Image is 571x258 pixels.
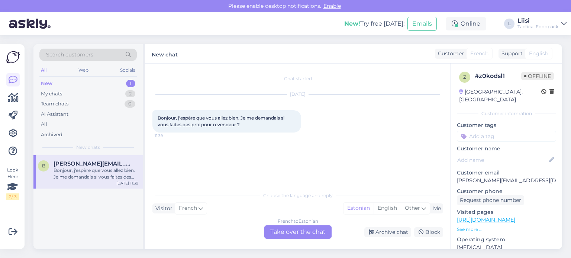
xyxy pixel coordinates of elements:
[405,205,420,211] span: Other
[457,177,556,184] p: [PERSON_NAME][EMAIL_ADDRESS][DOMAIN_NAME]
[6,167,19,200] div: Look Here
[41,121,47,128] div: All
[264,225,332,239] div: Take over the chat
[374,203,401,214] div: English
[344,20,360,27] b: New!
[179,204,197,212] span: French
[155,133,183,138] span: 11:39
[457,226,556,233] p: See more ...
[435,50,464,58] div: Customer
[463,74,466,80] span: z
[6,193,19,200] div: 2 / 3
[126,80,135,87] div: 1
[152,192,443,199] div: Choose the language and reply
[152,91,443,98] div: [DATE]
[6,50,20,64] img: Askly Logo
[344,19,404,28] div: Try free [DATE]:
[457,156,548,164] input: Add name
[457,236,556,244] p: Operating system
[407,17,437,31] button: Emails
[457,121,556,129] p: Customer tags
[42,163,45,169] span: b
[470,50,488,58] span: French
[457,131,556,142] input: Add a tag
[457,195,524,205] div: Request phone number
[125,100,135,108] div: 0
[517,18,567,30] a: LiisiTactical Foodpack
[41,111,68,118] div: AI Assistant
[152,75,443,82] div: Chat started
[54,160,131,167] span: betty.bytty@gmail.com
[521,72,554,80] span: Offline
[152,49,178,59] label: New chat
[457,187,556,195] p: Customer phone
[54,167,138,180] div: Bonjour, j'espère que vous allez bien. Je me demandais si vous faites des prix pour revendeur ?
[504,19,514,29] div: L
[499,50,523,58] div: Support
[119,65,137,75] div: Socials
[457,169,556,177] p: Customer email
[517,24,558,30] div: Tactical Foodpack
[457,244,556,251] p: [MEDICAL_DATA]
[457,208,556,216] p: Visited pages
[41,100,68,108] div: Team chats
[457,216,515,223] a: [URL][DOMAIN_NAME]
[414,227,443,237] div: Block
[364,227,411,237] div: Archive chat
[41,131,62,138] div: Archived
[475,72,521,81] div: # z0kodsl1
[116,180,138,186] div: [DATE] 11:39
[430,205,441,212] div: Me
[41,90,62,98] div: My chats
[321,3,343,9] span: Enable
[517,18,558,24] div: Liisi
[343,203,374,214] div: Estonian
[446,17,486,30] div: Online
[152,205,172,212] div: Visitor
[457,145,556,153] p: Customer name
[158,115,285,127] span: Bonjour, j'espère que vous allez bien. Je me demandais si vous faites des prix pour revendeur ?
[278,218,318,225] div: French to Estonian
[41,80,52,87] div: New
[76,144,100,151] span: New chats
[457,110,556,117] div: Customer information
[39,65,48,75] div: All
[46,51,93,59] span: Search customers
[77,65,90,75] div: Web
[459,88,541,104] div: [GEOGRAPHIC_DATA], [GEOGRAPHIC_DATA]
[125,90,135,98] div: 2
[529,50,548,58] span: English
